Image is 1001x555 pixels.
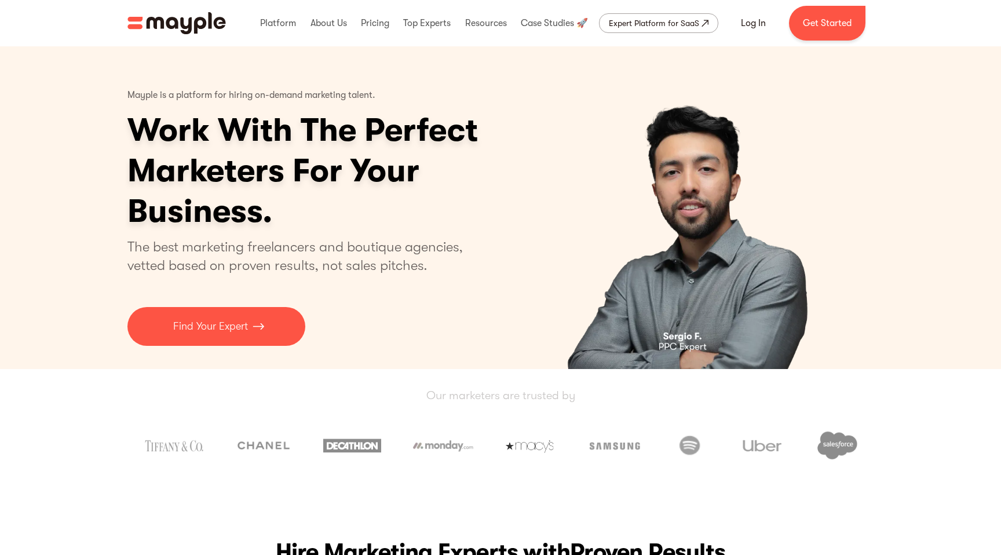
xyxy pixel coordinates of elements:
h1: Work With The Perfect Marketers For Your Business. [127,110,568,232]
div: 1 of 4 [512,46,874,369]
p: The best marketing freelancers and boutique agencies, vetted based on proven results, not sales p... [127,238,477,275]
a: home [127,12,226,34]
div: carousel [512,46,874,369]
a: Log In [727,9,780,37]
a: Find Your Expert [127,307,305,346]
div: About Us [308,5,350,42]
img: Mayple logo [127,12,226,34]
p: Find Your Expert [173,319,248,334]
a: Get Started [789,6,865,41]
div: Pricing [358,5,392,42]
div: Expert Platform for SaaS [609,16,699,30]
div: Top Experts [400,5,454,42]
a: Expert Platform for SaaS [599,13,718,33]
div: Platform [257,5,299,42]
p: Mayple is a platform for hiring on-demand marketing talent. [127,81,375,110]
div: Resources [462,5,510,42]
